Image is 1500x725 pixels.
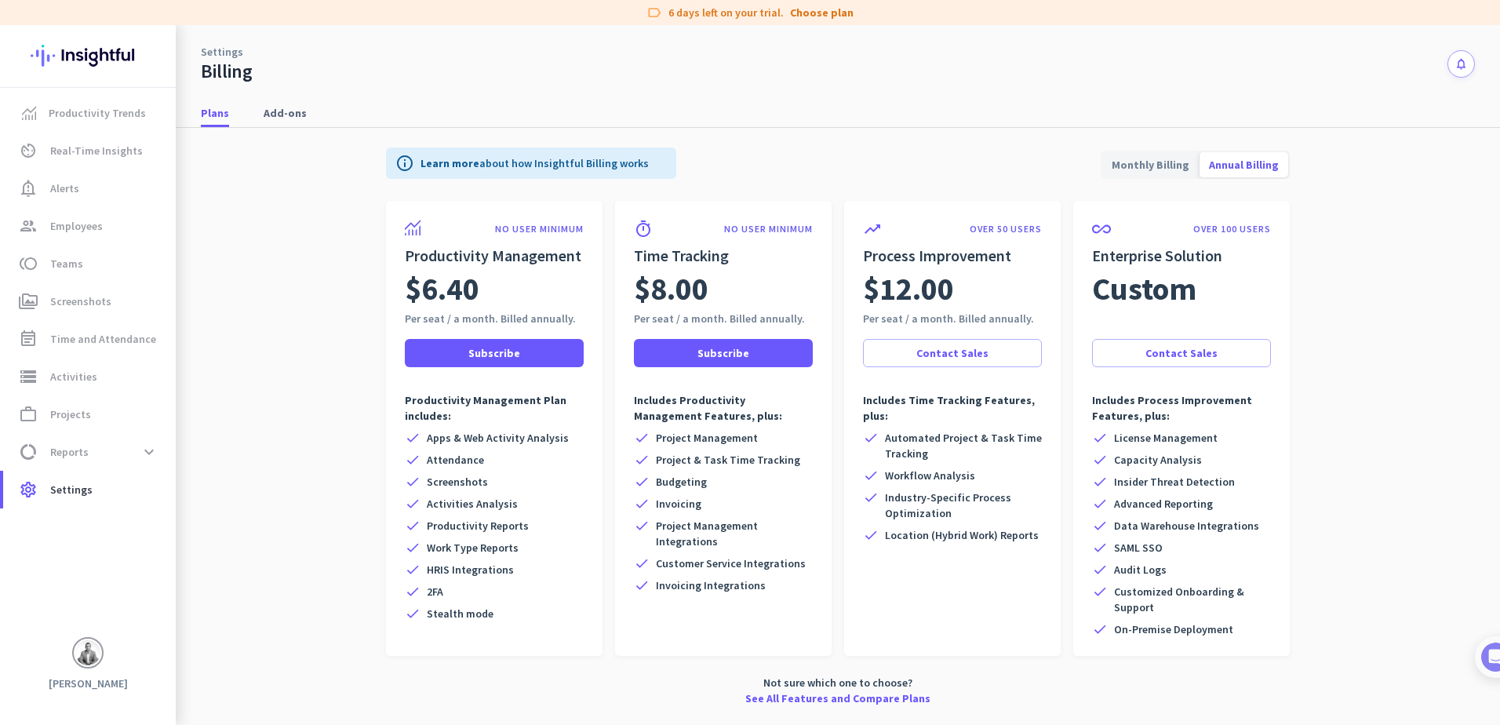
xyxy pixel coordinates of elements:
button: Help [157,490,235,552]
span: Project Management [656,430,758,446]
span: 2FA [427,584,443,599]
span: Automated Project & Task Time Tracking [885,430,1042,461]
div: 2Initial tracking settings and how to edit them [29,446,285,483]
i: check [405,606,421,621]
p: about how Insightful Billing works [421,155,649,171]
span: Attendance [427,452,484,468]
button: Tasks [235,490,314,552]
i: check [634,474,650,490]
p: NO USER MINIMUM [495,223,584,235]
h2: Productivity Management [405,245,584,267]
i: check [863,468,879,483]
span: HRIS Integrations [427,562,514,577]
span: Advanced Reporting [1114,496,1213,512]
h2: Enterprise Solution [1092,245,1271,267]
span: Employees [50,217,103,235]
span: Reports [50,443,89,461]
a: Choose plan [790,5,854,20]
span: Work Type Reports [427,540,519,556]
i: data_usage [19,443,38,461]
img: Profile image for Tamara [56,164,81,189]
span: Location (Hybrid Work) Reports [885,527,1039,543]
i: storage [19,367,38,386]
span: Capacity Analysis [1114,452,1202,468]
a: work_outlineProjects [3,395,176,433]
i: check [1092,452,1108,468]
div: Per seat / a month. Billed annually. [863,311,1042,326]
button: Contact Sales [1092,339,1271,367]
span: Project & Task Time Tracking [656,452,800,468]
p: NO USER MINIMUM [724,223,813,235]
i: check [1092,540,1108,556]
img: avatar [75,640,100,665]
i: info [395,154,414,173]
a: tollTeams [3,245,176,282]
i: label [646,5,662,20]
a: Settings [201,44,243,60]
i: check [634,556,650,571]
div: It's time to add your employees! This is crucial since Insightful will start collecting their act... [60,299,273,365]
i: perm_media [19,292,38,311]
span: $12.00 [863,267,954,311]
i: trending_up [863,220,882,239]
span: Budgeting [656,474,707,490]
i: notifications [1454,57,1468,71]
a: storageActivities [3,358,176,395]
p: Includes Productivity Management Features, plus: [634,392,813,424]
p: OVER 50 USERS [970,223,1042,235]
a: av_timerReal-Time Insights [3,132,176,169]
p: Productivity Management Plan includes: [405,392,584,424]
i: check [1092,584,1108,599]
button: Add your employees [60,377,212,409]
a: perm_mediaScreenshots [3,282,176,320]
span: Workflow Analysis [885,468,975,483]
a: event_noteTime and Attendance [3,320,176,358]
span: On-Premise Deployment [1114,621,1233,637]
i: timer [634,220,653,239]
span: Apps & Web Activity Analysis [427,430,569,446]
span: $6.40 [405,267,479,311]
i: check [634,452,650,468]
i: check [405,474,421,490]
span: Alerts [50,179,79,198]
span: Customer Service Integrations [656,556,806,571]
span: Project Management Integrations [656,518,813,549]
i: check [634,430,650,446]
span: Projects [50,405,91,424]
span: Time and Attendance [50,330,156,348]
a: See All Features and Compare Plans [745,690,930,706]
h1: Tasks [133,7,184,34]
span: Help [184,529,209,540]
i: group [19,217,38,235]
span: Industry-Specific Process Optimization [885,490,1042,521]
div: Per seat / a month. Billed annually. [405,311,584,326]
span: Customized Onboarding & Support [1114,584,1271,615]
i: check [405,540,421,556]
i: settings [19,480,38,499]
span: Invoicing [656,496,701,512]
span: $8.00 [634,267,708,311]
span: Annual Billing [1200,146,1288,184]
span: Screenshots [427,474,488,490]
span: Teams [50,254,83,273]
button: Messages [78,490,157,552]
h2: Process Improvement [863,245,1042,267]
span: Data Warehouse Integrations [1114,518,1259,534]
button: expand_more [135,438,163,466]
div: Initial tracking settings and how to edit them [60,452,266,483]
i: check [405,518,421,534]
i: check [405,584,421,599]
a: Learn more [421,156,479,170]
span: Subscribe [468,345,520,361]
span: Not sure which one to choose? [763,675,912,690]
img: menu-item [22,106,36,120]
i: check [634,577,650,593]
span: SAML SSO [1114,540,1163,556]
span: Monthly Billing [1102,146,1199,184]
div: 1Add employees [29,268,285,293]
p: Includes Time Tracking Features, plus: [863,392,1042,424]
span: License Management [1114,430,1218,446]
i: check [863,430,879,446]
a: data_usageReportsexpand_more [3,433,176,471]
